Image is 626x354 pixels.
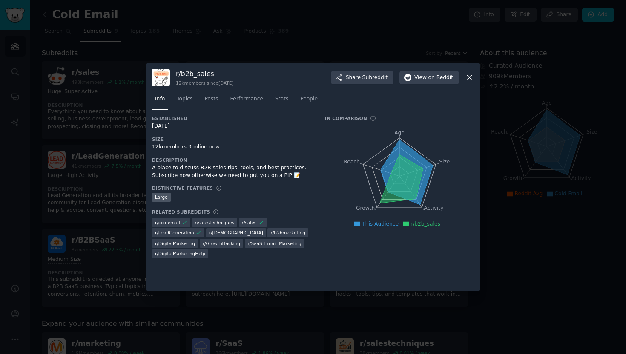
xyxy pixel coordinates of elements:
[297,92,321,110] a: People
[155,220,180,226] span: r/ coldemail
[152,115,313,121] h3: Established
[204,95,218,103] span: Posts
[439,159,450,165] tspan: Size
[428,74,453,82] span: on Reddit
[152,185,213,191] h3: Distinctive Features
[201,92,221,110] a: Posts
[230,95,263,103] span: Performance
[152,69,170,86] img: b2b_sales
[344,159,360,165] tspan: Reach
[152,143,313,151] div: 12k members, 3 online now
[203,240,240,246] span: r/ GrowthHacking
[270,230,305,236] span: r/ b2bmarketing
[362,221,399,227] span: This Audience
[152,209,210,215] h3: Related Subreddits
[248,240,302,246] span: r/ SaaS_Email_Marketing
[362,74,388,82] span: Subreddit
[152,136,313,142] h3: Size
[152,92,168,110] a: Info
[272,92,291,110] a: Stats
[177,95,192,103] span: Topics
[152,193,171,202] div: Large
[155,240,195,246] span: r/ DigitalMarketing
[300,95,318,103] span: People
[174,92,195,110] a: Topics
[325,115,367,121] h3: In Comparison
[152,123,313,130] div: [DATE]
[411,221,440,227] span: r/b2b_sales
[399,71,459,85] button: Viewon Reddit
[176,80,233,86] div: 12k members since [DATE]
[227,92,266,110] a: Performance
[346,74,388,82] span: Share
[155,95,165,103] span: Info
[155,230,194,236] span: r/ LeadGeneration
[414,74,453,82] span: View
[176,69,233,78] h3: r/ b2b_sales
[155,251,205,257] span: r/ DigitalMarketingHelp
[152,164,313,179] div: A place to discuss B2B sales tips, tools, and best practices. Subscribe now otherwise we need to ...
[152,157,313,163] h3: Description
[195,220,234,226] span: r/ salestechniques
[331,71,393,85] button: ShareSubreddit
[275,95,288,103] span: Stats
[242,220,257,226] span: r/ sales
[209,230,263,236] span: r/ [DEMOGRAPHIC_DATA]
[424,206,444,211] tspan: Activity
[356,206,375,211] tspan: Growth
[394,130,405,136] tspan: Age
